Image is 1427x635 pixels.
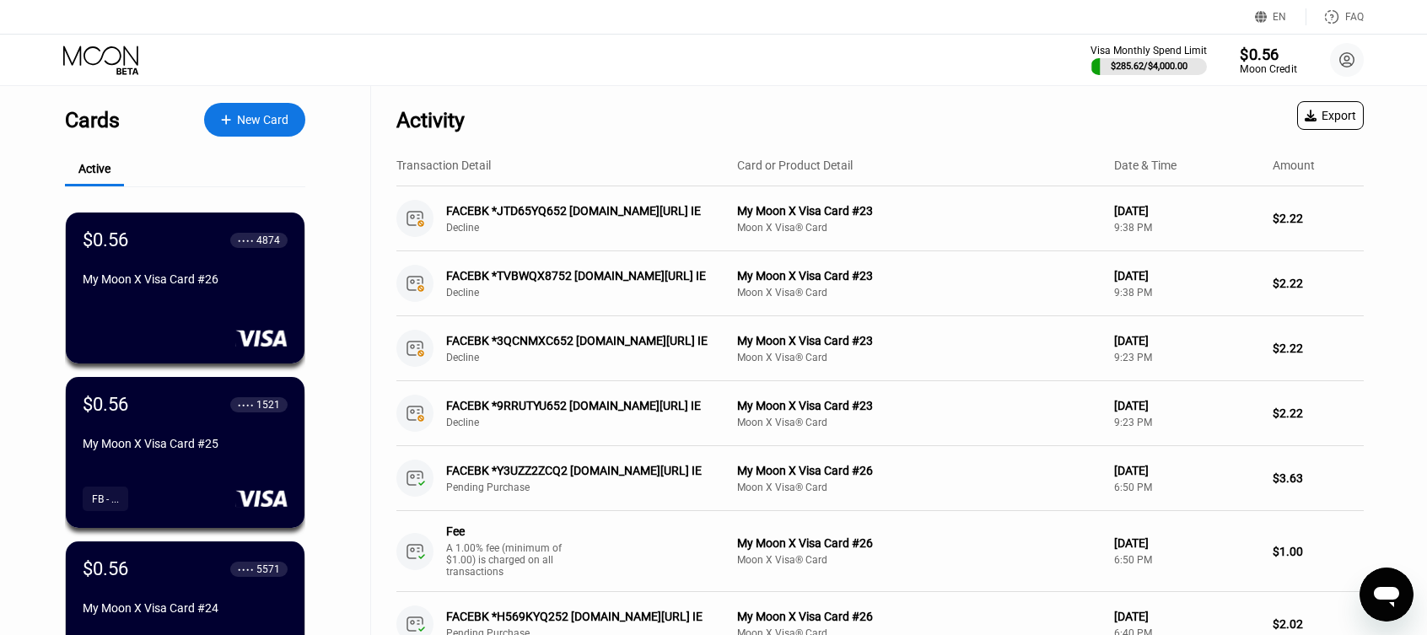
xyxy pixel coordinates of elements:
[1114,399,1259,412] div: [DATE]
[737,269,1101,283] div: My Moon X Visa Card #23
[1240,45,1296,62] div: $0.56
[446,610,720,623] div: FACEBK *H569KYQ252 [DOMAIN_NAME][URL] IE
[1114,536,1259,550] div: [DATE]
[92,493,119,505] div: FB - ...
[1273,212,1364,225] div: $2.22
[396,251,1364,316] div: FACEBK *TVBWQX8752 [DOMAIN_NAME][URL] IEDeclineMy Moon X Visa Card #23Moon X Visa® Card[DATE]9:38...
[256,563,280,575] div: 5571
[238,402,254,407] div: ● ● ● ●
[1114,287,1259,299] div: 9:38 PM
[737,352,1101,363] div: Moon X Visa® Card
[446,352,740,363] div: Decline
[737,334,1101,347] div: My Moon X Visa Card #23
[83,437,288,450] div: My Moon X Visa Card #25
[83,394,128,415] div: $0.56
[66,377,304,528] div: $0.56● ● ● ●1521My Moon X Visa Card #25FB - ...
[1114,417,1259,428] div: 9:23 PM
[737,204,1101,218] div: My Moon X Visa Card #23
[737,399,1101,412] div: My Moon X Visa Card #23
[1273,471,1364,485] div: $3.63
[396,186,1364,251] div: FACEBK *JTD65YQ652 [DOMAIN_NAME][URL] IEDeclineMy Moon X Visa Card #23Moon X Visa® Card[DATE]9:38...
[256,399,280,411] div: 1521
[1273,159,1315,172] div: Amount
[1306,8,1364,25] div: FAQ
[737,417,1101,428] div: Moon X Visa® Card
[446,417,740,428] div: Decline
[446,482,740,493] div: Pending Purchase
[446,287,740,299] div: Decline
[1273,545,1364,558] div: $1.00
[83,229,128,250] div: $0.56
[1240,45,1296,75] div: $0.56Moon Credit
[396,159,491,172] div: Transaction Detail
[1114,554,1259,566] div: 6:50 PM
[238,238,254,243] div: ● ● ● ●
[396,108,465,132] div: Activity
[737,159,853,172] div: Card or Product Detail
[446,269,720,283] div: FACEBK *TVBWQX8752 [DOMAIN_NAME][URL] IE
[446,464,720,477] div: FACEBK *Y3UZZ2ZCQ2 [DOMAIN_NAME][URL] IE
[1114,269,1259,283] div: [DATE]
[1273,11,1286,23] div: EN
[737,464,1101,477] div: My Moon X Visa Card #26
[446,525,564,538] div: Fee
[238,567,254,572] div: ● ● ● ●
[737,222,1101,234] div: Moon X Visa® Card
[1114,159,1177,172] div: Date & Time
[446,334,720,347] div: FACEBK *3QCNMXC652 [DOMAIN_NAME][URL] IE
[78,162,110,175] div: Active
[737,610,1101,623] div: My Moon X Visa Card #26
[737,536,1101,550] div: My Moon X Visa Card #26
[1345,11,1364,23] div: FAQ
[1273,617,1364,631] div: $2.02
[737,287,1101,299] div: Moon X Visa® Card
[446,399,720,412] div: FACEBK *9RRUTYU652 [DOMAIN_NAME][URL] IE
[737,554,1101,566] div: Moon X Visa® Card
[396,446,1364,511] div: FACEBK *Y3UZZ2ZCQ2 [DOMAIN_NAME][URL] IEPending PurchaseMy Moon X Visa Card #26Moon X Visa® Card[...
[256,234,280,246] div: 4874
[1090,45,1207,75] div: Visa Monthly Spend Limit$285.62/$4,000.00
[237,113,288,127] div: New Card
[1114,222,1259,234] div: 9:38 PM
[1305,109,1356,122] div: Export
[1297,101,1364,130] div: Export
[1114,334,1259,347] div: [DATE]
[83,272,288,286] div: My Moon X Visa Card #26
[1114,464,1259,477] div: [DATE]
[204,103,305,137] div: New Card
[396,316,1364,381] div: FACEBK *3QCNMXC652 [DOMAIN_NAME][URL] IEDeclineMy Moon X Visa Card #23Moon X Visa® Card[DATE]9:23...
[1111,61,1187,72] div: $285.62 / $4,000.00
[1255,8,1306,25] div: EN
[1114,204,1259,218] div: [DATE]
[83,558,128,579] div: $0.56
[1273,342,1364,355] div: $2.22
[446,204,720,218] div: FACEBK *JTD65YQ652 [DOMAIN_NAME][URL] IE
[446,542,573,578] div: A 1.00% fee (minimum of $1.00) is charged on all transactions
[1114,352,1259,363] div: 9:23 PM
[83,601,288,615] div: My Moon X Visa Card #24
[396,381,1364,446] div: FACEBK *9RRUTYU652 [DOMAIN_NAME][URL] IEDeclineMy Moon X Visa Card #23Moon X Visa® Card[DATE]9:23...
[66,213,304,363] div: $0.56● ● ● ●4874My Moon X Visa Card #26
[737,482,1101,493] div: Moon X Visa® Card
[83,487,128,511] div: FB - ...
[1114,610,1259,623] div: [DATE]
[1273,277,1364,290] div: $2.22
[1360,568,1414,622] iframe: Button to launch messaging window
[446,222,740,234] div: Decline
[1114,482,1259,493] div: 6:50 PM
[1273,406,1364,420] div: $2.22
[65,108,120,132] div: Cards
[1240,63,1296,75] div: Moon Credit
[1090,45,1207,57] div: Visa Monthly Spend Limit
[396,511,1364,592] div: FeeA 1.00% fee (minimum of $1.00) is charged on all transactionsMy Moon X Visa Card #26Moon X Vis...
